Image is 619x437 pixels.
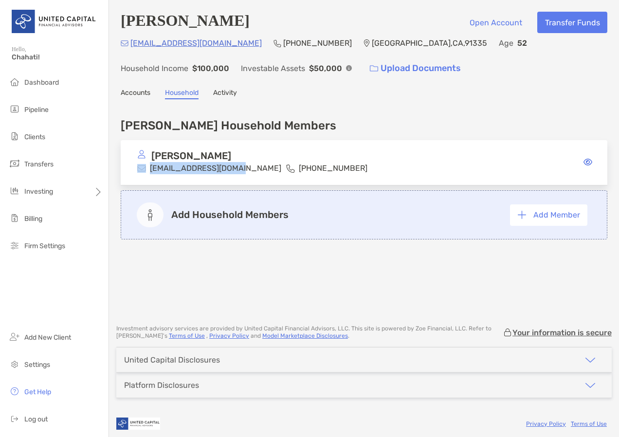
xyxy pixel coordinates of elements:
div: Platform Disclosures [124,381,199,390]
span: Chahati! [12,53,103,61]
p: Investable Assets [241,62,305,74]
p: Investment advisory services are provided by United Capital Financial Advisors, LLC . This site i... [116,325,503,340]
img: logout icon [9,413,20,424]
span: Get Help [24,388,51,396]
span: Clients [24,133,45,141]
img: phone icon [286,164,295,173]
button: Transfer Funds [537,12,607,33]
p: [EMAIL_ADDRESS][DOMAIN_NAME] [150,162,281,174]
span: Firm Settings [24,242,65,250]
a: Accounts [121,89,150,99]
p: $100,000 [192,62,229,74]
img: dashboard icon [9,76,20,88]
span: Billing [24,215,42,223]
div: United Capital Disclosures [124,355,220,364]
a: Terms of Use [169,332,205,339]
span: Dashboard [24,78,59,87]
img: firm-settings icon [9,239,20,251]
img: billing icon [9,212,20,224]
img: Location Icon [364,39,370,47]
h4: [PERSON_NAME] [121,12,250,33]
p: [PHONE_NUMBER] [283,37,352,49]
p: Add Household Members [171,209,289,221]
a: Terms of Use [571,420,607,427]
img: United Capital Logo [12,4,97,39]
img: email icon [137,164,146,173]
p: $50,000 [309,62,342,74]
a: Privacy Policy [526,420,566,427]
p: 52 [517,37,527,49]
span: Investing [24,187,53,196]
a: Household [165,89,199,99]
img: investing icon [9,185,20,197]
img: transfers icon [9,158,20,169]
span: Transfers [24,160,54,168]
span: Add New Client [24,333,71,342]
img: icon arrow [584,354,596,366]
p: Household Income [121,62,188,74]
img: Info Icon [346,65,352,71]
p: [EMAIL_ADDRESS][DOMAIN_NAME] [130,37,262,49]
img: button icon [518,211,526,219]
img: get-help icon [9,385,20,397]
img: avatar icon [137,150,146,159]
img: add member icon [137,202,164,227]
p: Age [499,37,513,49]
p: [PERSON_NAME] [151,150,231,162]
p: Your information is secure [512,328,612,337]
img: icon arrow [584,380,596,391]
span: Log out [24,415,48,423]
img: Email Icon [121,40,128,46]
img: pipeline icon [9,103,20,115]
p: [GEOGRAPHIC_DATA] , CA , 91335 [372,37,487,49]
a: Model Marketplace Disclosures [262,332,348,339]
a: Activity [213,89,237,99]
a: Upload Documents [364,58,467,79]
p: [PHONE_NUMBER] [299,162,367,174]
button: Open Account [462,12,529,33]
img: company logo [116,413,160,435]
button: Add Member [510,204,587,226]
a: Privacy Policy [209,332,249,339]
img: add_new_client icon [9,331,20,343]
img: clients icon [9,130,20,142]
span: Settings [24,361,50,369]
span: Pipeline [24,106,49,114]
h4: [PERSON_NAME] Household Members [121,119,336,132]
img: Phone Icon [273,39,281,47]
img: settings icon [9,358,20,370]
img: button icon [370,65,378,72]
